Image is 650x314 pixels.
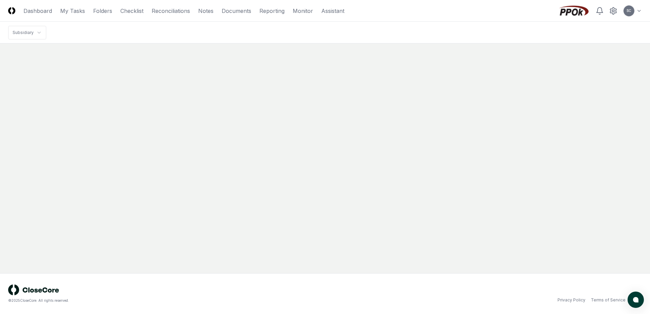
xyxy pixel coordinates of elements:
a: Monitor [293,7,313,15]
nav: breadcrumb [8,26,46,39]
a: Documents [222,7,251,15]
button: atlas-launcher [628,292,644,308]
a: Reporting [259,7,285,15]
a: Notes [198,7,213,15]
a: Assistant [321,7,344,15]
a: Reconciliations [152,7,190,15]
a: My Tasks [60,7,85,15]
a: Checklist [120,7,143,15]
button: SC [623,5,635,17]
span: SC [627,8,631,13]
a: Terms of Service [591,297,626,303]
img: logo [8,284,59,295]
a: Dashboard [23,7,52,15]
img: PPOk logo [558,5,590,16]
img: Logo [8,7,15,14]
div: © 2025 CloseCore. All rights reserved. [8,298,325,303]
div: Subsidiary [13,30,34,36]
a: Privacy Policy [558,297,585,303]
a: Folders [93,7,112,15]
